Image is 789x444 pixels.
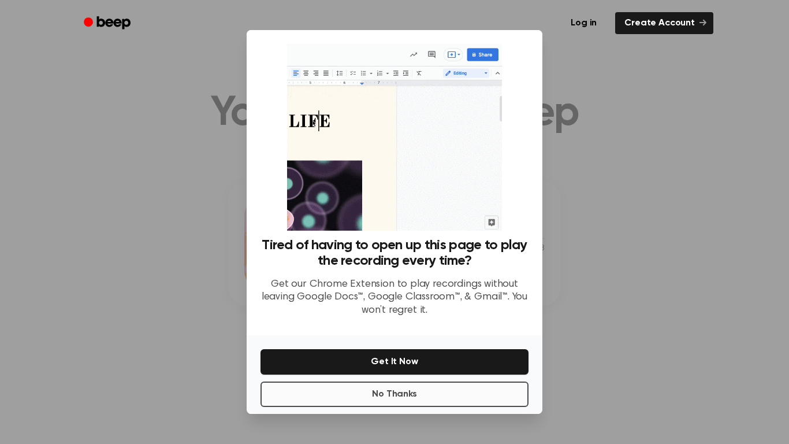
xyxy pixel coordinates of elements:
[260,382,529,407] button: No Thanks
[260,349,529,375] button: Get It Now
[260,278,529,317] p: Get our Chrome Extension to play recordings without leaving Google Docs™, Google Classroom™, & Gm...
[559,10,608,36] a: Log in
[287,44,501,231] img: Beep extension in action
[260,238,529,269] h3: Tired of having to open up this page to play the recording every time?
[76,12,141,35] a: Beep
[615,12,713,34] a: Create Account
